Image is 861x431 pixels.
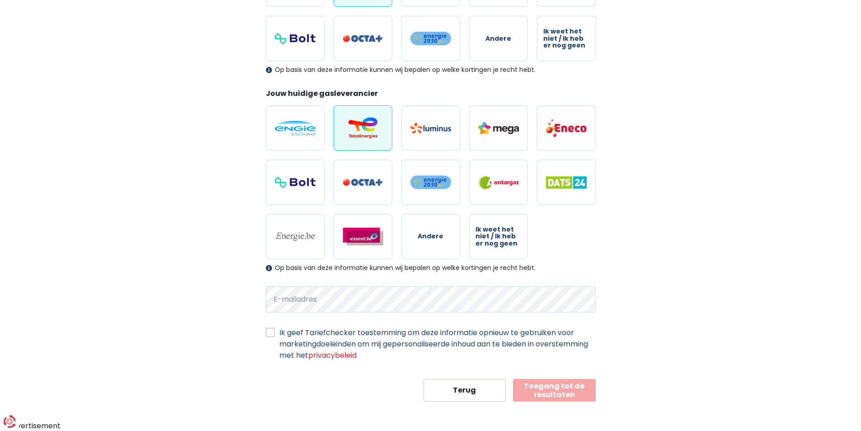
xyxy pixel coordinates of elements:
img: Essent [343,227,383,246]
button: Toegang tot de resultaten [513,379,596,402]
div: Op basis van deze informatie kunnen wij bepalen op welke kortingen je recht hebt. [266,66,596,74]
label: Ik geef Tariefchecker toestemming om deze informatie opnieuw te gebruiken voor marketingdoeleinde... [279,327,596,361]
img: Dats 24 [546,176,587,189]
span: Andere [485,35,511,42]
img: Energie.be [275,232,315,242]
img: Energie2030 [410,31,451,46]
img: Octa+ [343,35,383,43]
img: Bolt [275,177,315,188]
img: Eneco [546,118,587,137]
div: Op basis van deze informatie kunnen wij bepalen op welke kortingen je recht hebt. [266,264,596,272]
img: Energie2030 [410,175,451,189]
img: Total Energies / Lampiris [343,117,383,139]
img: Mega [478,122,519,134]
img: Bolt [275,33,315,44]
img: Octa+ [343,179,383,186]
img: Engie / Electrabel [275,121,315,136]
a: privacybeleid [308,350,357,360]
img: Luminus [410,123,451,133]
img: Antargaz [478,175,519,189]
span: Andere [418,233,443,240]
legend: Jouw huidige gasleverancier [266,88,596,102]
button: Terug [423,379,506,402]
span: Ik weet het niet / Ik heb er nog geen [475,226,522,247]
span: Ik weet het niet / Ik heb er nog geen [543,28,589,49]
